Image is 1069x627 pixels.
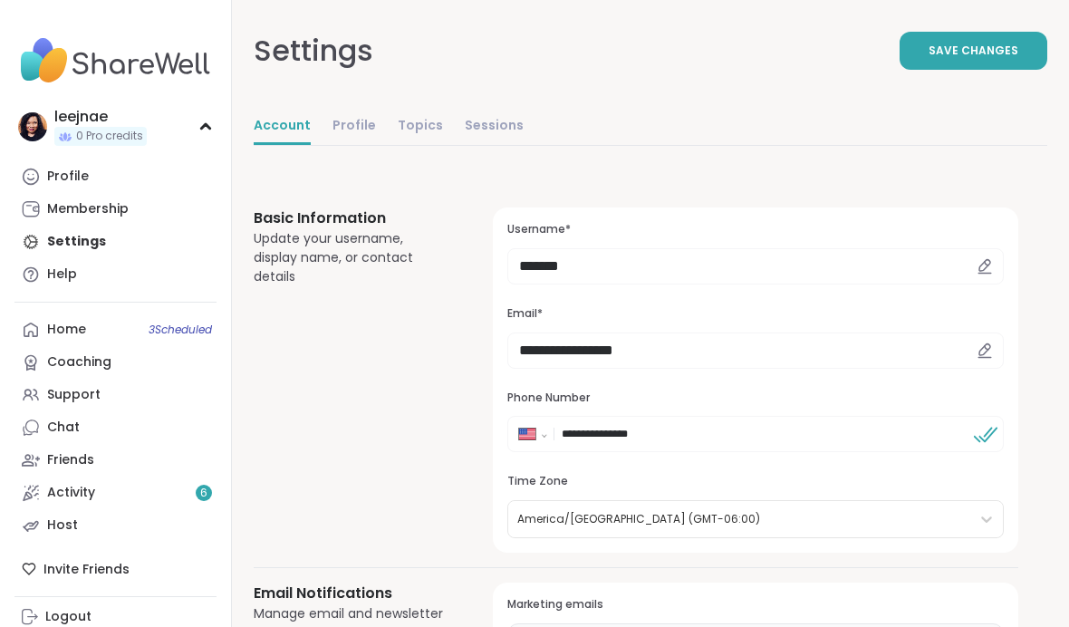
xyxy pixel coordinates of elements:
a: Activity6 [14,477,217,509]
span: Save Changes [929,43,1018,59]
div: Friends [47,451,94,469]
div: Support [47,386,101,404]
div: Update your username, display name, or contact details [254,229,449,286]
div: Home [47,321,86,339]
a: Sessions [465,109,524,145]
span: 0 Pro credits [76,129,143,144]
div: Invite Friends [14,553,217,585]
iframe: Spotlight [594,391,610,406]
div: Coaching [47,353,111,371]
div: Logout [45,608,91,626]
h3: Email Notifications [254,583,449,604]
div: Help [47,265,77,284]
iframe: Spotlight [198,355,213,370]
a: Home3Scheduled [14,313,217,346]
div: leejnae [54,107,147,127]
h3: Email* [507,306,1004,322]
h3: Username* [507,222,1004,237]
a: Support [14,379,217,411]
a: Profile [332,109,376,145]
h3: Time Zone [507,474,1004,489]
a: Help [14,258,217,291]
div: Membership [47,200,129,218]
button: Save Changes [900,32,1047,70]
div: Settings [254,29,373,72]
h3: Phone Number [507,391,1004,406]
a: Account [254,109,311,145]
h3: Marketing emails [507,597,1004,613]
span: 6 [200,486,207,501]
div: Host [47,516,78,535]
a: Host [14,509,217,542]
a: Topics [398,109,443,145]
h3: Basic Information [254,207,449,229]
a: Coaching [14,346,217,379]
img: leejnae [18,112,47,141]
div: Activity [47,484,95,502]
div: Chat [47,419,80,437]
a: Chat [14,411,217,444]
span: 3 Scheduled [149,323,212,337]
div: Profile [47,168,89,186]
a: Profile [14,160,217,193]
img: ShareWell Nav Logo [14,29,217,92]
a: Membership [14,193,217,226]
a: Friends [14,444,217,477]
